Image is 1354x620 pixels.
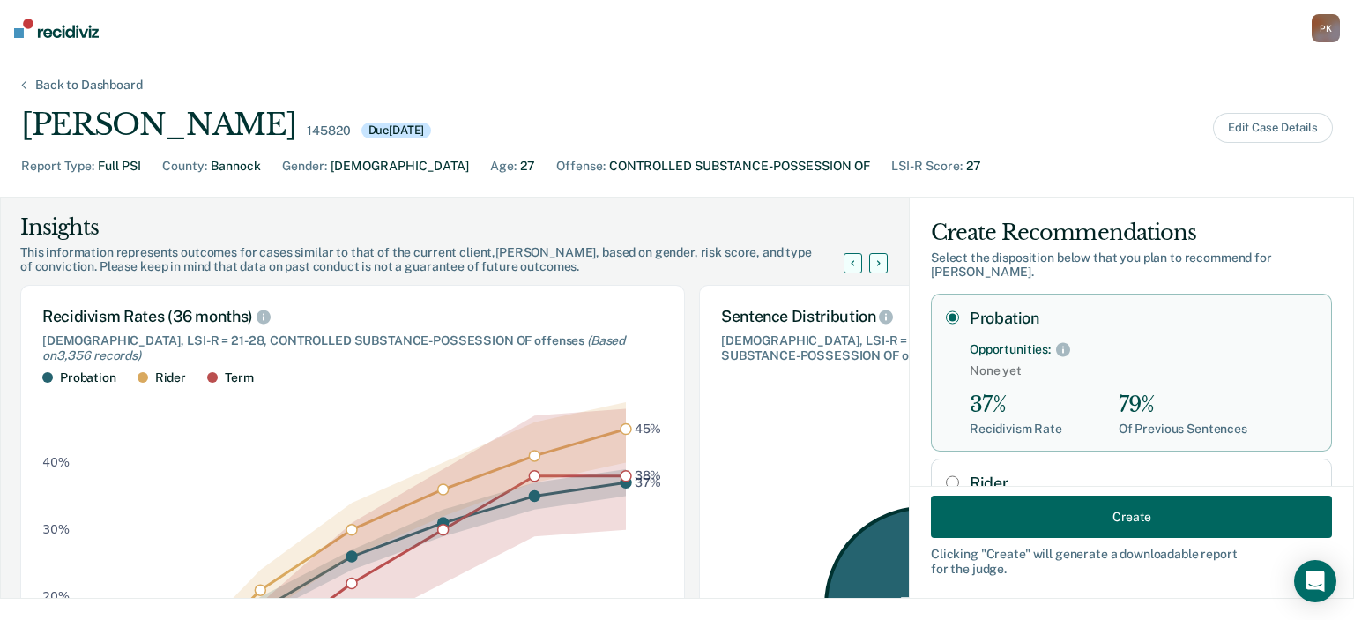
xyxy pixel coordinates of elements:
[966,157,981,176] div: 27
[42,455,70,469] text: 40%
[721,307,1102,326] div: Sentence Distribution
[970,422,1062,437] div: Recidivism Rate
[970,392,1062,418] div: 37%
[155,370,186,385] div: Rider
[931,219,1332,247] div: Create Recommendations
[14,78,164,93] div: Back to Dashboard
[225,370,253,385] div: Term
[970,342,1051,357] div: Opportunities:
[42,333,625,362] span: (Based on 3,356 records )
[635,422,662,436] text: 45%
[98,157,141,176] div: Full PSI
[970,474,1317,493] label: Rider
[1312,14,1340,42] div: P K
[282,157,327,176] div: Gender :
[970,309,1317,328] label: Probation
[307,123,350,138] div: 145820
[520,157,535,176] div: 27
[42,590,70,604] text: 20%
[211,157,261,176] div: Bannock
[21,157,94,176] div: Report Type :
[21,107,296,143] div: [PERSON_NAME]
[556,157,606,176] div: Offense :
[970,363,1317,378] span: None yet
[1119,392,1247,418] div: 79%
[42,523,70,537] text: 30%
[635,422,662,489] g: text
[931,250,1332,280] div: Select the disposition below that you plan to recommend for [PERSON_NAME] .
[490,157,517,176] div: Age :
[721,333,1102,363] div: [DEMOGRAPHIC_DATA], LSI-R = 21-28, CONTROLLED SUBSTANCE-POSSESSION OF offenses
[1294,560,1336,602] div: Open Intercom Messenger
[931,547,1332,577] div: Clicking " Create " will generate a downloadable report for the judge.
[20,213,865,242] div: Insights
[609,157,870,176] div: CONTROLLED SUBSTANCE-POSSESSION OF
[14,19,99,38] img: Recidiviz
[931,496,1332,538] button: Create
[361,123,432,138] div: Due [DATE]
[42,333,663,363] div: [DEMOGRAPHIC_DATA], LSI-R = 21-28, CONTROLLED SUBSTANCE-POSSESSION OF offenses
[1213,113,1333,143] button: Edit Case Details
[162,157,207,176] div: County :
[1119,422,1247,437] div: Of Previous Sentences
[635,475,662,489] text: 37%
[42,307,663,326] div: Recidivism Rates (36 months)
[60,370,116,385] div: Probation
[891,157,963,176] div: LSI-R Score :
[331,157,469,176] div: [DEMOGRAPHIC_DATA]
[635,469,662,483] text: 38%
[1312,14,1340,42] button: PK
[20,245,865,275] div: This information represents outcomes for cases similar to that of the current client, [PERSON_NAM...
